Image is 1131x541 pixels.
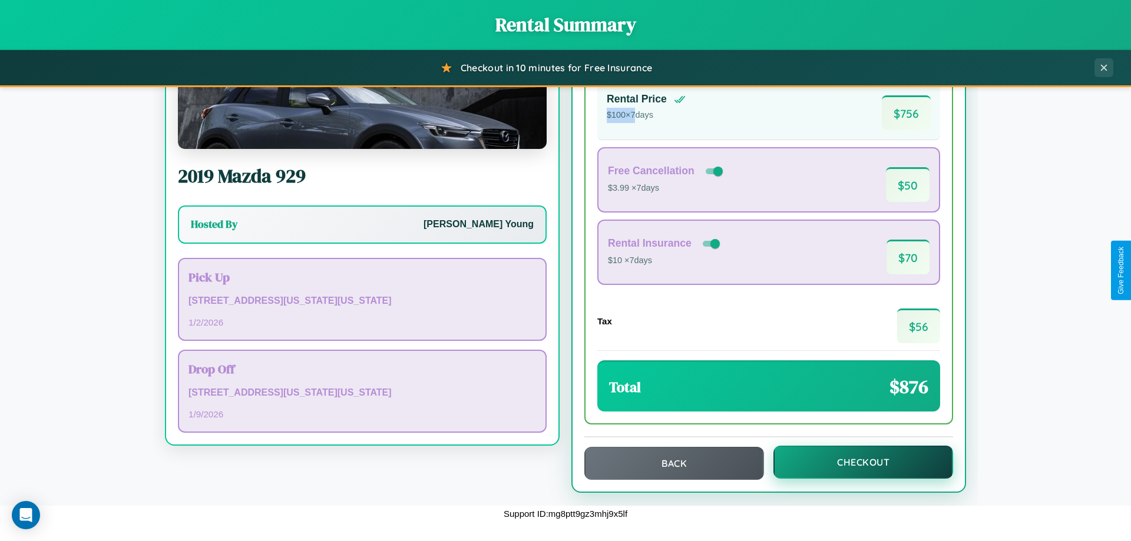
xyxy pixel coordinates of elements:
[188,384,536,401] p: [STREET_ADDRESS][US_STATE][US_STATE]
[608,165,695,177] h4: Free Cancellation
[584,447,764,480] button: Back
[607,93,667,105] h4: Rental Price
[504,506,627,522] p: Support ID: mg8ptt9gz3mhj9x5lf
[188,293,536,310] p: [STREET_ADDRESS][US_STATE][US_STATE]
[607,108,686,123] p: $ 100 × 7 days
[889,374,928,400] span: $ 876
[773,446,953,479] button: Checkout
[188,314,536,330] p: 1 / 2 / 2026
[12,12,1119,38] h1: Rental Summary
[597,316,612,326] h4: Tax
[461,62,652,74] span: Checkout in 10 minutes for Free Insurance
[1117,247,1125,294] div: Give Feedback
[188,406,536,422] p: 1 / 9 / 2026
[178,31,547,149] img: Mazda 929
[887,240,930,274] span: $ 70
[608,237,692,250] h4: Rental Insurance
[897,308,940,343] span: $ 56
[886,167,930,202] span: $ 50
[882,95,931,130] span: $ 756
[609,377,641,397] h3: Total
[12,501,40,529] div: Open Intercom Messenger
[191,217,237,231] h3: Hosted By
[188,268,536,286] h3: Pick Up
[424,216,534,233] p: [PERSON_NAME] Young
[608,253,722,268] p: $10 × 7 days
[608,181,725,196] p: $3.99 × 7 days
[188,360,536,377] h3: Drop Off
[178,163,547,189] h2: 2019 Mazda 929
